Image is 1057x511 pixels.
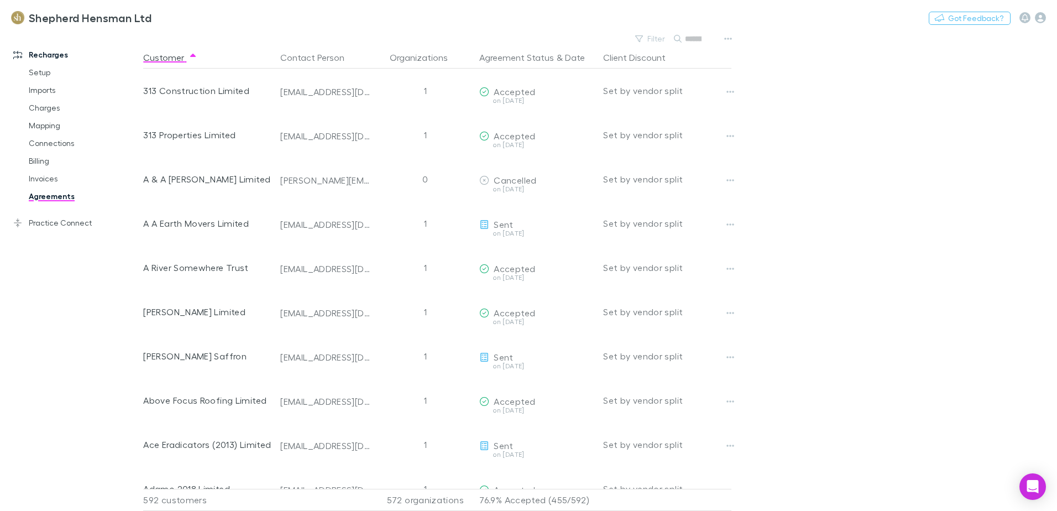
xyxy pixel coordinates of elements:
[18,187,149,205] a: Agreements
[11,11,24,24] img: Shepherd Hensman Ltd's Logo
[143,113,271,157] div: 313 Properties Limited
[280,352,371,363] div: [EMAIL_ADDRESS][DOMAIN_NAME]
[494,396,535,406] span: Accepted
[479,186,594,192] div: on [DATE]
[494,352,513,362] span: Sent
[143,489,276,511] div: 592 customers
[18,81,149,99] a: Imports
[143,246,271,290] div: A River Somewhere Trust
[479,142,594,148] div: on [DATE]
[390,46,461,69] button: Organizations
[375,201,475,246] div: 1
[143,290,271,334] div: [PERSON_NAME] Limited
[280,131,371,142] div: [EMAIL_ADDRESS][DOMAIN_NAME]
[603,334,731,378] div: Set by vendor split
[280,307,371,319] div: [EMAIL_ADDRESS][DOMAIN_NAME]
[494,307,535,318] span: Accepted
[603,246,731,290] div: Set by vendor split
[565,46,585,69] button: Date
[375,378,475,423] div: 1
[479,407,594,414] div: on [DATE]
[143,46,197,69] button: Customer
[280,219,371,230] div: [EMAIL_ADDRESS][DOMAIN_NAME]
[375,157,475,201] div: 0
[18,99,149,117] a: Charges
[603,467,731,511] div: Set by vendor split
[143,69,271,113] div: 313 Construction Limited
[494,440,513,451] span: Sent
[143,157,271,201] div: A & A [PERSON_NAME] Limited
[479,46,594,69] div: &
[479,363,594,369] div: on [DATE]
[18,152,149,170] a: Billing
[603,157,731,201] div: Set by vendor split
[1019,473,1046,500] div: Open Intercom Messenger
[375,69,475,113] div: 1
[18,134,149,152] a: Connections
[18,64,149,81] a: Setup
[494,175,536,185] span: Cancelled
[280,484,371,496] div: [EMAIL_ADDRESS][DOMAIN_NAME]
[2,214,149,232] a: Practice Connect
[494,219,513,230] span: Sent
[603,290,731,334] div: Set by vendor split
[479,489,594,510] p: 76.9% Accepted (455/592)
[494,131,535,141] span: Accepted
[603,378,731,423] div: Set by vendor split
[18,117,149,134] a: Mapping
[375,113,475,157] div: 1
[2,46,149,64] a: Recharges
[280,396,371,407] div: [EMAIL_ADDRESS][DOMAIN_NAME]
[494,86,535,97] span: Accepted
[375,334,475,378] div: 1
[280,175,371,186] div: [PERSON_NAME][EMAIL_ADDRESS][DOMAIN_NAME]
[375,246,475,290] div: 1
[603,69,731,113] div: Set by vendor split
[143,378,271,423] div: Above Focus Roofing Limited
[603,423,731,467] div: Set by vendor split
[603,46,679,69] button: Client Discount
[494,263,535,274] span: Accepted
[375,290,475,334] div: 1
[603,201,731,246] div: Set by vendor split
[4,4,158,31] a: Shepherd Hensman Ltd
[280,263,371,274] div: [EMAIL_ADDRESS][DOMAIN_NAME]
[630,32,672,45] button: Filter
[18,170,149,187] a: Invoices
[375,423,475,467] div: 1
[479,230,594,237] div: on [DATE]
[479,97,594,104] div: on [DATE]
[143,423,271,467] div: Ace Eradicators (2013) Limited
[280,86,371,97] div: [EMAIL_ADDRESS][DOMAIN_NAME]
[143,334,271,378] div: [PERSON_NAME] Saffron
[494,484,535,495] span: Accepted
[479,46,554,69] button: Agreement Status
[375,467,475,511] div: 1
[375,489,475,511] div: 572 organizations
[29,11,151,24] h3: Shepherd Hensman Ltd
[143,201,271,246] div: A A Earth Movers Limited
[603,113,731,157] div: Set by vendor split
[479,319,594,325] div: on [DATE]
[280,440,371,451] div: [EMAIL_ADDRESS][DOMAIN_NAME]
[280,46,358,69] button: Contact Person
[479,274,594,281] div: on [DATE]
[929,12,1011,25] button: Got Feedback?
[143,467,271,511] div: Adamo 2018 Limited
[479,451,594,458] div: on [DATE]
